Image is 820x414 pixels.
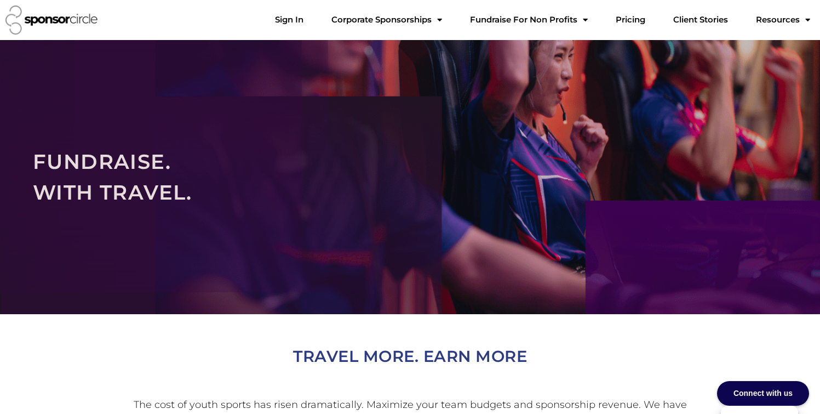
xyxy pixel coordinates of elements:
[607,9,654,31] a: Pricing
[717,381,809,406] div: Connect with us
[33,146,787,207] h2: FUNDRAISE. WITH TRAVEL.
[461,9,597,31] a: Fundraise For Non ProfitsMenu Toggle
[266,9,312,31] a: Sign In
[664,9,737,31] a: Client Stories
[266,9,819,31] nav: Menu
[5,5,98,35] img: Sponsor Circle logo
[323,9,451,31] a: Corporate SponsorshipsMenu Toggle
[747,9,819,31] a: Resources
[104,343,717,370] h2: TRAVEL MORE. EARN MORE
